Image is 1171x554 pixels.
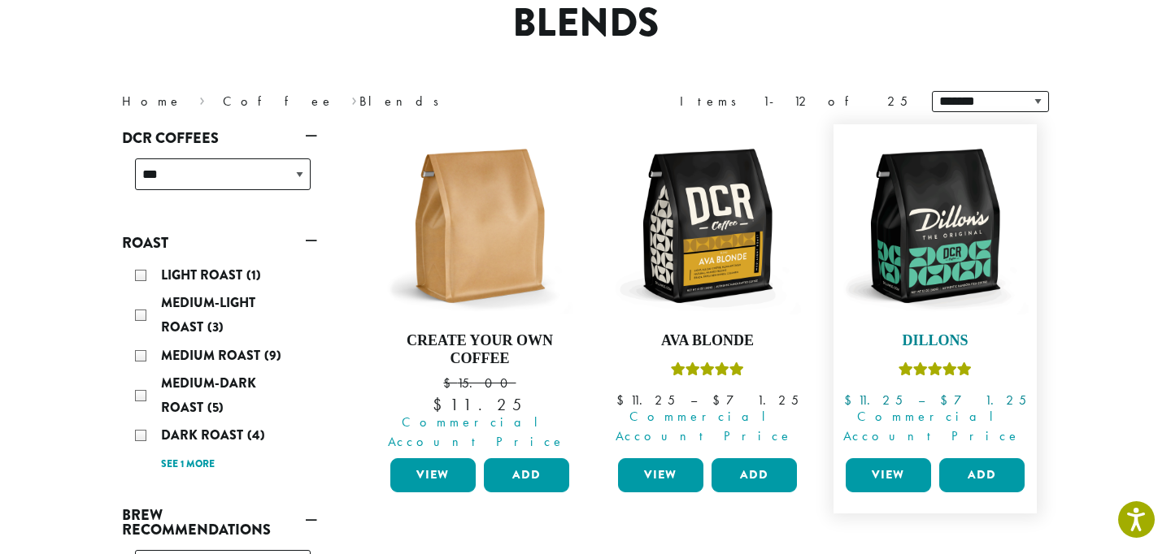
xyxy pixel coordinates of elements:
span: $ [443,374,457,392]
bdi: 71.25 [940,392,1026,409]
div: Items 1-12 of 25 [680,92,908,111]
img: DCR-12oz-Dillons-Stock-scaled.png [842,132,1029,319]
div: Rated 5.00 out of 5 [671,360,744,384]
a: DillonsRated 5.00 out of 5 Commercial Account Price [842,132,1029,452]
bdi: 15.00 [443,374,516,392]
a: Brew Recommendations [122,501,317,543]
span: Medium-Dark Roast [161,374,256,417]
span: $ [616,392,630,409]
span: Commercial Account Price [607,407,801,446]
span: $ [844,392,858,409]
span: Dark Roast [161,426,247,444]
a: Ava BlondeRated 5.00 out of 5 Commercial Account Price [614,132,801,452]
h4: Ava Blonde [614,332,801,350]
a: View [846,458,931,492]
span: (1) [246,266,261,284]
span: (5) [207,398,224,417]
span: $ [712,392,726,409]
span: Light Roast [161,266,246,284]
img: DCR-12oz-Ava-Blonde-Stock-scaled.png [614,132,801,319]
span: Commercial Account Price [380,413,573,452]
div: Roast [122,257,317,482]
button: Add [939,458,1025,492]
bdi: 11.25 [433,394,527,415]
bdi: 11.25 [616,392,675,409]
h4: Create Your Own Coffee [386,332,573,367]
a: DCR Coffees [122,124,317,152]
span: – [690,392,697,409]
bdi: 71.25 [712,392,799,409]
span: – [918,392,925,409]
nav: Breadcrumb [122,92,561,111]
span: Medium Roast [161,346,264,365]
button: Add [712,458,797,492]
span: Commercial Account Price [835,407,1029,446]
a: See 1 more [161,457,215,473]
span: (3) [207,318,224,336]
img: 12oz-Label-Free-Bag-KRAFT-e1707417954251.png [386,132,573,319]
a: View [618,458,703,492]
span: › [351,86,357,111]
span: (9) [264,346,281,365]
a: View [390,458,476,492]
a: Roast [122,229,317,257]
a: Create Your Own Coffee $15.00 Commercial Account Price [386,132,573,452]
span: Medium-Light Roast [161,293,255,336]
bdi: 11.25 [844,392,903,409]
div: DCR Coffees [122,152,317,210]
span: $ [940,392,954,409]
button: Add [484,458,569,492]
span: › [199,86,205,111]
h4: Dillons [842,332,1029,350]
a: Coffee [223,93,334,110]
span: $ [433,394,450,415]
a: Home [122,93,182,110]
span: (4) [247,426,265,444]
div: Rated 5.00 out of 5 [899,360,972,384]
